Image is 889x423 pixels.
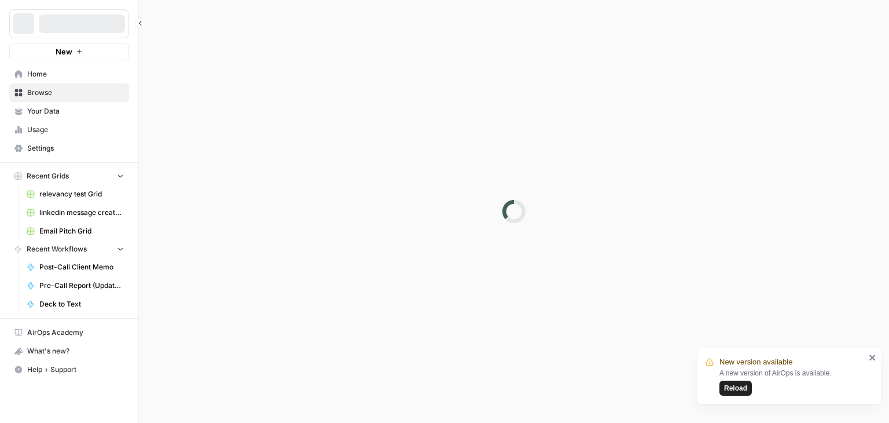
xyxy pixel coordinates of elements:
[39,299,124,309] span: Deck to Text
[27,125,124,135] span: Usage
[39,262,124,272] span: Post-Call Client Memo
[39,207,124,218] span: linkedin message creator [PERSON_NAME]
[39,226,124,236] span: Email Pitch Grid
[27,171,69,181] span: Recent Grids
[21,185,129,203] a: relevancy test Grid
[27,69,124,79] span: Home
[9,102,129,121] a: Your Data
[21,258,129,276] a: Post-Call Client Memo
[39,189,124,199] span: relevancy test Grid
[719,368,865,396] div: A new version of AirOps is available.
[869,353,877,362] button: close
[9,121,129,139] a: Usage
[9,240,129,258] button: Recent Workflows
[39,280,124,291] span: Pre-Call Report (Updated)
[27,106,124,116] span: Your Data
[9,342,129,360] button: What's new?
[724,383,747,393] span: Reload
[21,222,129,240] a: Email Pitch Grid
[9,360,129,379] button: Help + Support
[27,87,124,98] span: Browse
[9,43,129,60] button: New
[27,143,124,154] span: Settings
[719,381,752,396] button: Reload
[27,364,124,375] span: Help + Support
[27,327,124,338] span: AirOps Academy
[56,46,72,57] span: New
[9,323,129,342] a: AirOps Academy
[21,203,129,222] a: linkedin message creator [PERSON_NAME]
[9,139,129,158] a: Settings
[21,295,129,313] a: Deck to Text
[9,167,129,185] button: Recent Grids
[10,342,128,360] div: What's new?
[719,356,792,368] span: New version available
[27,244,87,254] span: Recent Workflows
[21,276,129,295] a: Pre-Call Report (Updated)
[9,83,129,102] a: Browse
[9,65,129,83] a: Home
